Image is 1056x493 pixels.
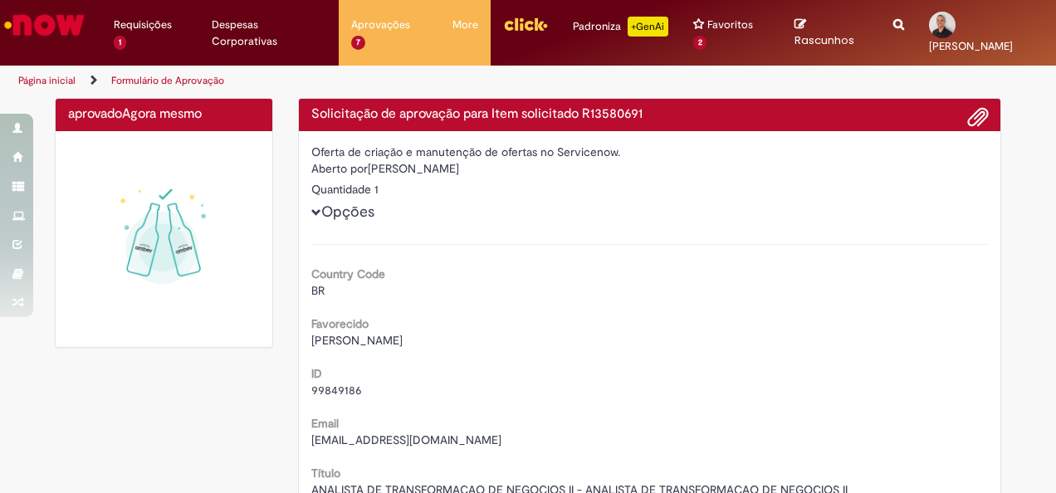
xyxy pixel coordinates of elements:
div: [PERSON_NAME] [311,160,989,181]
span: 2 [693,36,707,50]
span: [PERSON_NAME] [311,333,403,348]
time: 30/09/2025 11:00:35 [122,105,202,122]
img: ServiceNow [2,8,87,41]
h4: aprovado [68,107,260,122]
span: [EMAIL_ADDRESS][DOMAIN_NAME] [311,432,501,447]
b: ID [311,366,322,381]
div: Oferta de criação e manutenção de ofertas no Servicenow. [311,144,989,160]
img: click_logo_yellow_360x200.png [503,12,548,37]
a: Formulário de Aprovação [111,74,224,87]
span: More [452,17,478,33]
p: +GenAi [628,17,668,37]
div: Padroniza [573,17,668,37]
span: 7 [351,36,365,50]
img: sucesso_1.gif [68,144,260,335]
ul: Trilhas de página [12,66,692,96]
a: Rascunhos [794,17,868,48]
span: 99849186 [311,383,362,398]
span: Despesas Corporativas [212,17,326,50]
span: 1 [114,36,126,50]
span: Favoritos [707,17,753,33]
span: [PERSON_NAME] [929,39,1013,53]
span: BR [311,283,325,298]
span: Aprovações [351,17,410,33]
b: Country Code [311,266,385,281]
h4: Solicitação de aprovação para Item solicitado R13580691 [311,107,989,122]
span: Requisições [114,17,172,33]
b: Título [311,466,340,481]
div: Quantidade 1 [311,181,989,198]
a: Página inicial [18,74,76,87]
span: Rascunhos [794,32,854,48]
b: Favorecido [311,316,369,331]
span: Agora mesmo [122,105,202,122]
b: Email [311,416,339,431]
label: Aberto por [311,160,368,177]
